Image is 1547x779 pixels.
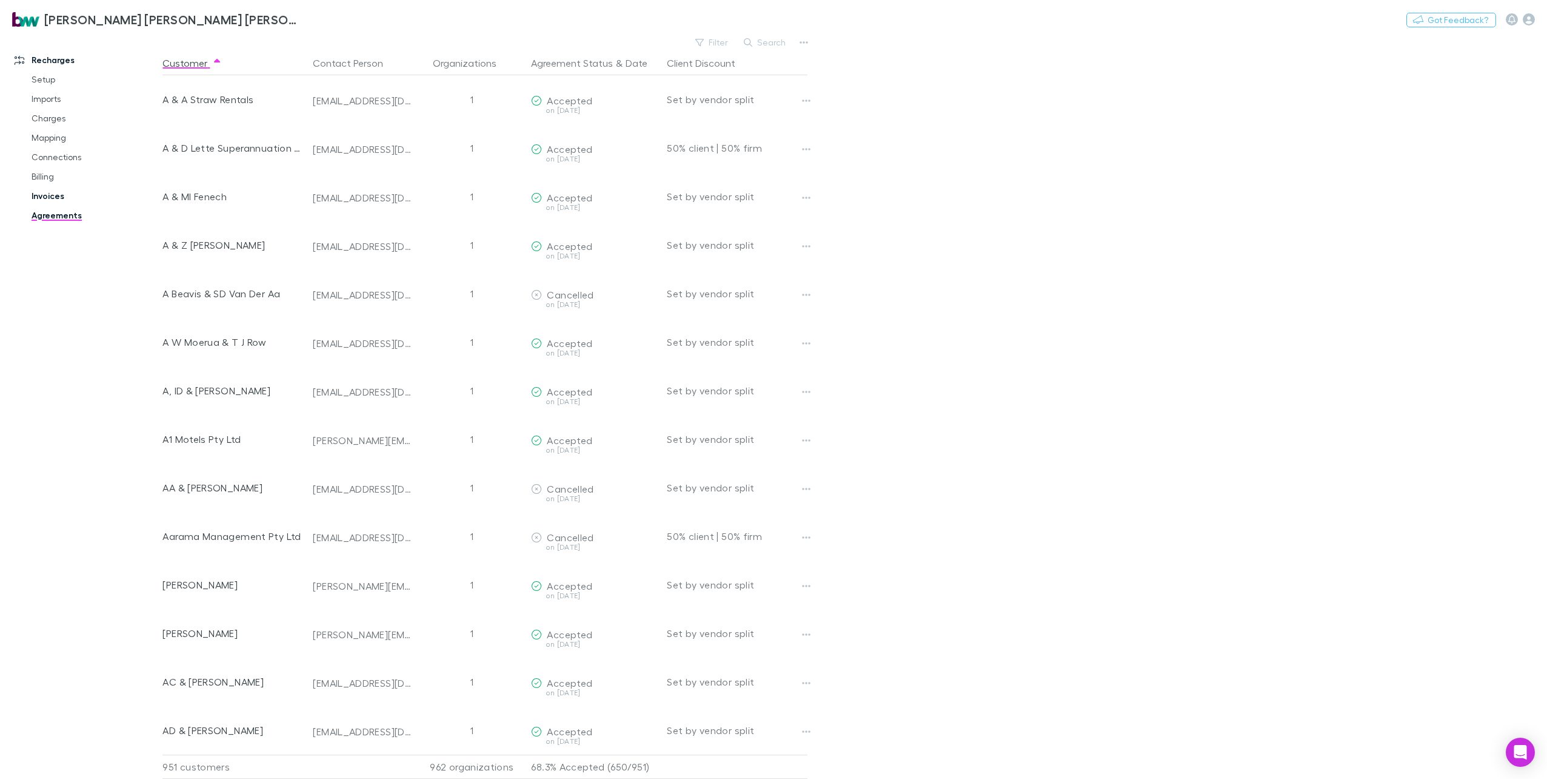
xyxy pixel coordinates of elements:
[667,269,807,318] div: Set by vendor split
[19,206,169,225] a: Agreements
[417,609,526,658] div: 1
[162,561,303,609] div: [PERSON_NAME]
[547,580,592,592] span: Accepted
[531,204,657,211] div: on [DATE]
[667,561,807,609] div: Set by vendor split
[667,706,807,755] div: Set by vendor split
[313,580,412,592] div: [PERSON_NAME][EMAIL_ADDRESS][PERSON_NAME][DOMAIN_NAME]
[313,51,398,75] button: Contact Person
[667,172,807,221] div: Set by vendor split
[162,51,222,75] button: Customer
[19,109,169,128] a: Charges
[417,706,526,755] div: 1
[162,221,303,269] div: A & Z [PERSON_NAME]
[667,658,807,706] div: Set by vendor split
[417,755,526,779] div: 962 organizations
[667,464,807,512] div: Set by vendor split
[417,512,526,561] div: 1
[313,531,412,544] div: [EMAIL_ADDRESS][DOMAIN_NAME]
[1506,738,1535,767] div: Open Intercom Messenger
[162,124,303,172] div: A & D Lette Superannuation Fund
[313,726,412,738] div: [EMAIL_ADDRESS][DOMAIN_NAME]
[531,252,657,260] div: on [DATE]
[547,192,592,203] span: Accepted
[313,240,412,252] div: [EMAIL_ADDRESS][DOMAIN_NAME]
[531,51,657,75] div: &
[313,386,412,398] div: [EMAIL_ADDRESS][DOMAIN_NAME]
[162,366,303,415] div: A, ID & [PERSON_NAME]
[5,5,308,34] a: [PERSON_NAME] [PERSON_NAME] [PERSON_NAME] Partners
[417,221,526,269] div: 1
[531,349,657,357] div: on [DATE]
[19,89,169,109] a: Imports
[547,289,593,300] span: Cancelled
[738,35,793,50] button: Search
[162,75,303,124] div: A & A Straw Rentals
[417,75,526,124] div: 1
[667,609,807,658] div: Set by vendor split
[19,186,169,206] a: Invoices
[667,318,807,366] div: Set by vendor split
[547,337,592,349] span: Accepted
[162,706,303,755] div: AD & [PERSON_NAME]
[547,386,592,397] span: Accepted
[667,415,807,464] div: Set by vendor split
[417,561,526,609] div: 1
[162,172,303,221] div: A & MI Fenech
[162,318,303,366] div: A W Moerua & T J Row
[547,434,592,446] span: Accepted
[313,434,412,447] div: [PERSON_NAME][EMAIL_ADDRESS][PERSON_NAME][DOMAIN_NAME]
[531,689,657,696] div: on [DATE]
[313,677,412,689] div: [EMAIL_ADDRESS][DOMAIN_NAME]
[547,677,592,689] span: Accepted
[313,143,412,155] div: [EMAIL_ADDRESS][DOMAIN_NAME]
[667,221,807,269] div: Set by vendor split
[547,95,592,106] span: Accepted
[531,155,657,163] div: on [DATE]
[531,301,657,308] div: on [DATE]
[531,755,657,778] p: 68.3% Accepted (650/951)
[162,658,303,706] div: AC & [PERSON_NAME]
[44,12,301,27] h3: [PERSON_NAME] [PERSON_NAME] [PERSON_NAME] Partners
[417,366,526,415] div: 1
[433,51,511,75] button: Organizations
[417,464,526,512] div: 1
[313,289,412,301] div: [EMAIL_ADDRESS][DOMAIN_NAME]
[19,128,169,147] a: Mapping
[313,629,412,641] div: [PERSON_NAME][EMAIL_ADDRESS][DOMAIN_NAME]
[162,269,303,318] div: A Beavis & SD Van Der Aa
[531,544,657,551] div: on [DATE]
[689,35,735,50] button: Filter
[667,124,807,172] div: 50% client | 50% firm
[162,415,303,464] div: A1 Motels Pty Ltd
[626,51,647,75] button: Date
[531,51,613,75] button: Agreement Status
[417,415,526,464] div: 1
[162,464,303,512] div: AA & [PERSON_NAME]
[547,726,592,737] span: Accepted
[313,192,412,204] div: [EMAIL_ADDRESS][DOMAIN_NAME]
[313,483,412,495] div: [EMAIL_ADDRESS][DOMAIN_NAME]
[313,337,412,349] div: [EMAIL_ADDRESS][DOMAIN_NAME]
[417,269,526,318] div: 1
[417,124,526,172] div: 1
[667,51,750,75] button: Client Discount
[162,755,308,779] div: 951 customers
[162,609,303,658] div: [PERSON_NAME]
[1406,13,1496,27] button: Got Feedback?
[19,167,169,186] a: Billing
[2,50,169,70] a: Recharges
[531,738,657,745] div: on [DATE]
[531,641,657,648] div: on [DATE]
[547,483,593,494] span: Cancelled
[12,12,39,27] img: Brewster Walsh Waters Partners's Logo
[417,658,526,706] div: 1
[531,592,657,599] div: on [DATE]
[667,366,807,415] div: Set by vendor split
[531,447,657,454] div: on [DATE]
[417,318,526,366] div: 1
[667,75,807,124] div: Set by vendor split
[19,147,169,167] a: Connections
[667,512,807,561] div: 50% client | 50% firm
[547,629,592,640] span: Accepted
